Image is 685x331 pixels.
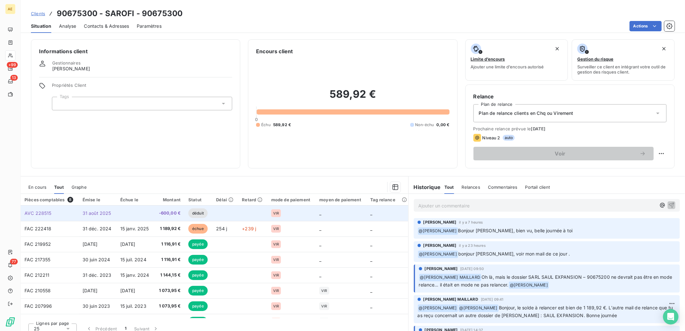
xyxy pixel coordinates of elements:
[473,147,654,160] button: Voir
[158,226,181,232] span: 1 189,92 €
[261,122,271,128] span: Échu
[459,305,499,312] span: @ [PERSON_NAME]
[188,224,208,234] span: échue
[216,197,234,202] div: Délai
[120,241,135,247] span: [DATE]
[188,286,208,296] span: payée
[482,135,500,140] span: Niveau 2
[31,10,45,17] a: Clients
[319,226,321,231] span: _
[418,227,458,235] span: @ [PERSON_NAME]
[256,88,449,107] h2: 589,92 €
[72,185,87,190] span: Graphe
[419,274,674,287] span: Oh là, mais le dossier SARL SAUL EXPANSION – 90675200 ne devrait pas être en mode relance… il éta...
[663,309,679,325] div: Open Intercom Messenger
[503,135,515,141] span: auto
[273,122,291,128] span: 589,92 €
[473,126,667,131] span: Prochaine relance prévue le
[481,151,640,156] span: Voir
[459,244,486,247] span: il y a 23 heures
[84,23,129,29] span: Contacts & Adresses
[461,267,484,271] span: [DATE] 09:50
[319,257,321,262] span: _
[188,197,208,202] div: Statut
[54,185,64,190] span: Tout
[25,272,50,278] span: FAC 212211
[25,197,75,203] div: Pièces comptables
[83,226,112,231] span: 31 déc. 2024
[120,288,135,293] span: [DATE]
[273,227,279,231] span: VIR
[67,197,73,203] span: 8
[83,210,111,216] span: 31 août 2025
[370,272,372,278] span: _
[458,251,570,256] span: bonjour [PERSON_NAME], voir mon mail de ce jour .
[188,239,208,249] span: payée
[509,282,549,289] span: @ [PERSON_NAME]
[572,39,675,81] button: Gestion du risqueSurveiller ce client en intégrant votre outil de gestion des risques client.
[5,4,15,14] div: AE
[158,256,181,263] span: 1 116,91 €
[10,75,18,81] span: 13
[319,197,362,202] div: moyen de paiement
[273,242,279,246] span: VIR
[158,303,181,309] span: 1 073,95 €
[418,251,458,258] span: @ [PERSON_NAME]
[462,185,480,190] span: Relances
[25,241,51,247] span: FAC 219952
[59,23,76,29] span: Analyse
[158,197,181,202] div: Montant
[31,23,51,29] span: Situation
[120,257,146,262] span: 15 juil. 2024
[7,62,18,68] span: +99
[39,47,232,55] h6: Informations client
[28,185,46,190] span: En cours
[418,305,674,318] span: Bonjour, le solde à relancer est bien de 1 189,92 €. L'autre mail de relance que tu as reçu conce...
[5,317,15,327] img: Logo LeanPay
[52,83,232,92] span: Propriétés Client
[273,304,279,308] span: VIR
[437,122,450,128] span: 0,00 €
[458,228,573,233] span: Bonjour [PERSON_NAME], bien vu, belle journée à toi
[465,39,568,81] button: Limite d’encoursAjouter une limite d’encours autorisé
[370,241,372,247] span: _
[370,257,372,262] span: _
[216,226,227,231] span: 254 j
[83,257,110,262] span: 30 juin 2024
[158,272,181,278] span: 1 144,15 €
[10,259,18,265] span: 77
[630,21,662,31] button: Actions
[242,226,256,231] span: +239 j
[473,93,667,100] h6: Relance
[31,11,45,16] span: Clients
[52,60,81,65] span: Gestionnaires
[83,241,98,247] span: [DATE]
[25,226,52,231] span: FAC 222418
[120,197,150,202] div: Échue le
[25,303,52,309] span: FAC 207996
[158,210,181,216] span: -600,00 €
[531,126,546,131] span: [DATE]
[57,8,183,19] h3: 90675300 - SAROFI - 90675300
[120,303,146,309] span: 15 juil. 2023
[25,210,52,216] span: AVC 228515
[370,197,404,202] div: Tag relance
[321,289,327,293] span: VIR
[158,287,181,294] span: 1 073,95 €
[459,220,483,224] span: il y a 7 heures
[273,289,279,293] span: VIR
[188,301,208,311] span: payée
[471,56,505,62] span: Limite d’encours
[188,270,208,280] span: payée
[423,219,457,225] span: [PERSON_NAME]
[255,117,258,122] span: 0
[425,266,458,272] span: [PERSON_NAME]
[83,288,98,293] span: [DATE]
[577,56,613,62] span: Gestion du risque
[120,226,149,231] span: 15 janv. 2025
[52,65,90,72] span: [PERSON_NAME]
[158,241,181,247] span: 1 116,91 €
[370,303,372,309] span: _
[479,110,573,116] span: Plan de relance clients en Chq ou Virement
[444,185,454,190] span: Tout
